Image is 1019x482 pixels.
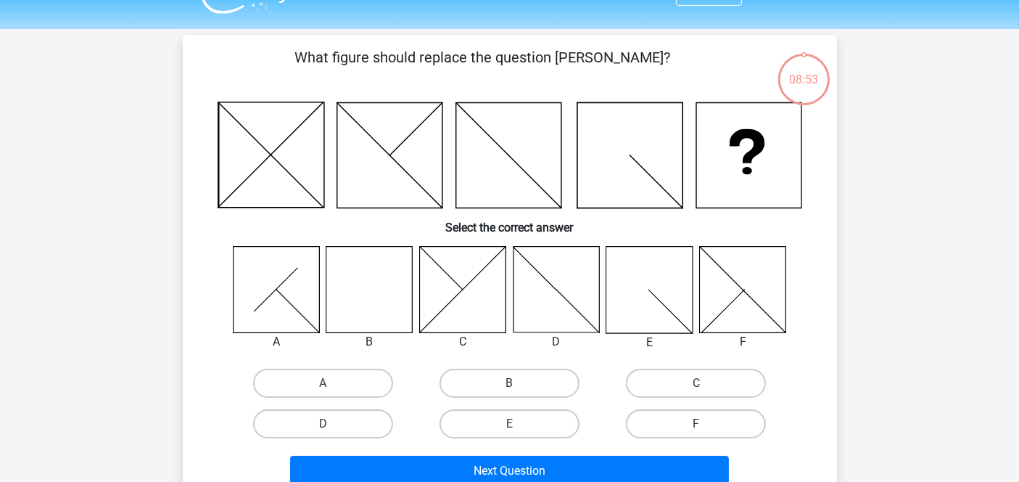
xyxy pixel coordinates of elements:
label: D [253,409,393,438]
p: What figure should replace the question [PERSON_NAME]? [206,46,759,90]
div: D [502,333,611,351]
label: B [440,369,579,398]
div: A [222,333,331,351]
h6: Select the correct answer [206,209,814,234]
div: 08:53 [777,52,831,89]
label: F [626,409,766,438]
div: F [688,333,798,351]
div: B [315,333,424,351]
label: A [253,369,393,398]
div: E [595,334,704,351]
label: E [440,409,579,438]
label: C [626,369,766,398]
div: C [408,333,518,351]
